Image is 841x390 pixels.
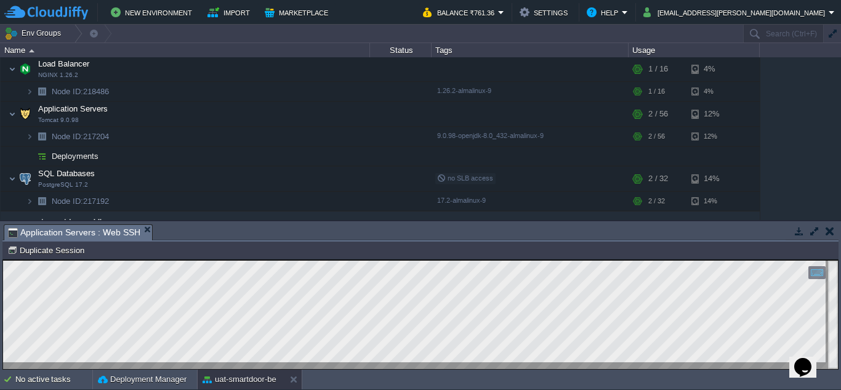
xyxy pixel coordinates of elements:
[691,192,731,211] div: 14%
[50,86,111,97] a: Node ID:218486
[33,216,106,229] a: uat-smartdoor-public
[26,82,33,101] img: AMDAwAAAACH5BAEAAAAALAAAAAABAAEAAAICRAEAOw==
[29,49,34,52] img: AMDAwAAAACH5BAEAAAAALAAAAAABAAEAAAICRAEAOw==
[38,181,88,189] span: PostgreSQL 17.2
[520,5,571,20] button: Settings
[50,86,111,97] span: 218486
[9,102,16,126] img: AMDAwAAAACH5BAEAAAAALAAAAAABAAEAAAICRAEAOw==
[789,341,829,378] iframe: chat widget
[437,132,544,139] span: 9.0.98-openjdk-8.0_432-almalinux-9
[691,57,731,81] div: 4%
[38,116,79,124] span: Tomcat 9.0.98
[691,82,731,101] div: 4%
[691,127,731,146] div: 12%
[33,192,50,211] img: AMDAwAAAACH5BAEAAAAALAAAAAABAAEAAAICRAEAOw==
[265,5,332,20] button: Marketplace
[26,192,33,211] img: AMDAwAAAACH5BAEAAAAALAAAAAABAAEAAAICRAEAOw==
[17,57,34,81] img: AMDAwAAAACH5BAEAAAAALAAAAAABAAEAAAICRAEAOw==
[52,87,83,96] span: Node ID:
[37,169,97,178] a: SQL DatabasesPostgreSQL 17.2
[691,211,731,245] div: 11%
[437,197,486,204] span: 17.2-almalinux-9
[7,245,88,256] button: Duplicate Session
[1,211,10,245] img: AMDAwAAAACH5BAEAAAAALAAAAAABAAEAAAICRAEAOw==
[203,373,276,386] button: uat-smartdoor-be
[648,211,664,245] div: 1 / 4
[111,5,196,20] button: New Environment
[52,132,83,141] span: Node ID:
[643,5,829,20] button: [EMAIL_ADDRESS][PERSON_NAME][DOMAIN_NAME]
[370,211,432,245] div: Running
[38,71,78,79] span: NGINX 1.26.2
[52,197,83,206] span: Node ID:
[648,166,668,191] div: 2 / 32
[648,127,665,146] div: 2 / 56
[629,43,759,57] div: Usage
[33,127,50,146] img: AMDAwAAAACH5BAEAAAAALAAAAAABAAEAAAICRAEAOw==
[33,147,50,166] img: AMDAwAAAACH5BAEAAAAALAAAAAABAAEAAAICRAEAOw==
[371,43,431,57] div: Status
[4,5,88,20] img: CloudJiffy
[37,59,91,68] a: Load BalancerNGINX 1.26.2
[37,168,97,179] span: SQL Databases
[11,211,28,245] img: AMDAwAAAACH5BAEAAAAALAAAAAABAAEAAAICRAEAOw==
[98,373,187,386] button: Deployment Manager
[423,5,498,20] button: Balance ₹761.36
[17,166,34,191] img: AMDAwAAAACH5BAEAAAAALAAAAAABAAEAAAICRAEAOw==
[50,196,111,206] span: 217192
[691,102,731,126] div: 12%
[50,131,111,142] a: Node ID:217204
[33,82,50,101] img: AMDAwAAAACH5BAEAAAAALAAAAAABAAEAAAICRAEAOw==
[50,196,111,206] a: Node ID:217192
[37,59,91,69] span: Load Balancer
[9,57,16,81] img: AMDAwAAAACH5BAEAAAAALAAAAAABAAEAAAICRAEAOw==
[648,102,668,126] div: 2 / 56
[648,57,668,81] div: 1 / 16
[17,102,34,126] img: AMDAwAAAACH5BAEAAAAALAAAAAABAAEAAAICRAEAOw==
[648,82,665,101] div: 1 / 16
[15,370,92,389] div: No active tasks
[437,87,491,94] span: 1.26.2-almalinux-9
[437,174,493,182] span: no SLB access
[1,43,369,57] div: Name
[207,5,254,20] button: Import
[648,192,665,211] div: 2 / 32
[50,151,100,161] a: Deployments
[8,225,140,240] span: Application Servers : Web SSH
[587,5,622,20] button: Help
[26,147,33,166] img: AMDAwAAAACH5BAEAAAAALAAAAAABAAEAAAICRAEAOw==
[9,166,16,191] img: AMDAwAAAACH5BAEAAAAALAAAAAABAAEAAAICRAEAOw==
[4,25,65,42] button: Env Groups
[37,104,110,113] a: Application ServersTomcat 9.0.98
[50,131,111,142] span: 217204
[691,166,731,191] div: 14%
[37,104,110,114] span: Application Servers
[26,127,33,146] img: AMDAwAAAACH5BAEAAAAALAAAAAABAAEAAAICRAEAOw==
[432,43,628,57] div: Tags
